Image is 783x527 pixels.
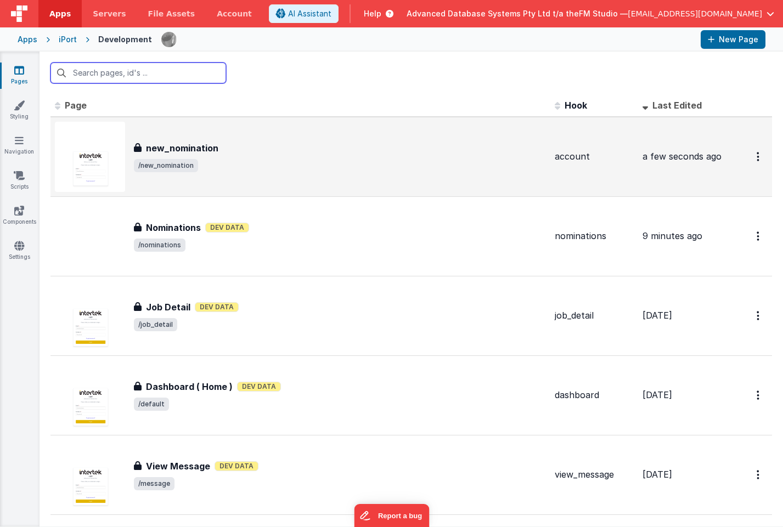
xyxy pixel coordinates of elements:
button: Options [750,225,768,247]
button: Options [750,304,768,327]
span: /new_nomination [134,159,198,172]
div: Development [98,34,152,45]
span: /job_detail [134,318,177,331]
div: nominations [555,230,634,242]
span: a few seconds ago [643,151,722,162]
button: Advanced Database Systems Pty Ltd t/a theFM Studio — [EMAIL_ADDRESS][DOMAIN_NAME] [407,8,774,19]
span: Dev Data [195,302,239,312]
div: dashboard [555,389,634,401]
span: [DATE] [643,389,672,400]
span: Dev Data [215,461,258,471]
iframe: Marker.io feedback button [354,504,429,527]
span: [DATE] [643,310,672,321]
span: /message [134,477,174,490]
h3: View Message [146,460,210,473]
div: view_message [555,468,634,481]
span: /default [134,398,169,411]
div: job_detail [555,309,634,322]
button: Options [750,145,768,168]
h3: Dashboard ( Home ) [146,380,233,393]
span: File Assets [148,8,195,19]
span: Servers [93,8,126,19]
button: New Page [701,30,765,49]
span: Hook [565,100,587,111]
h3: Job Detail [146,301,190,314]
span: [DATE] [643,469,672,480]
img: 51bd7b176fb848012b2e1c8b642a23b7 [161,32,177,47]
span: 9 minutes ago [643,230,702,241]
span: Help [364,8,381,19]
span: Dev Data [205,223,249,233]
div: Apps [18,34,37,45]
div: iPort [59,34,77,45]
input: Search pages, id's ... [50,63,226,83]
button: Options [750,463,768,486]
h3: Nominations [146,221,201,234]
span: Dev Data [237,382,281,392]
span: AI Assistant [288,8,331,19]
span: Last Edited [652,100,702,111]
div: account [555,150,634,163]
h3: new_nomination [146,141,218,155]
span: [EMAIL_ADDRESS][DOMAIN_NAME] [628,8,762,19]
button: Options [750,384,768,406]
button: AI Assistant [269,4,339,23]
span: Apps [49,8,71,19]
span: Advanced Database Systems Pty Ltd t/a theFM Studio — [407,8,628,19]
span: Page [65,100,87,111]
span: /nominations [134,239,185,252]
